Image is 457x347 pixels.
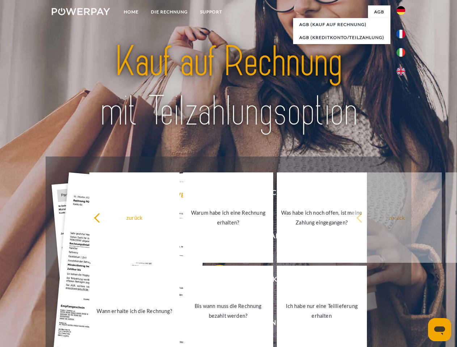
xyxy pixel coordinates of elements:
[118,5,145,18] a: Home
[368,5,390,18] a: agb
[281,301,363,321] div: Ich habe nur eine Teillieferung erhalten
[428,318,451,341] iframe: Schaltfläche zum Öffnen des Messaging-Fensters
[52,8,110,15] img: logo-powerpay-white.svg
[277,172,367,263] a: Was habe ich noch offen, ist meine Zahlung eingegangen?
[397,30,405,38] img: fr
[293,31,390,44] a: AGB (Kreditkonto/Teilzahlung)
[356,213,437,222] div: zurück
[281,208,363,227] div: Was habe ich noch offen, ist meine Zahlung eingegangen?
[293,18,390,31] a: AGB (Kauf auf Rechnung)
[397,48,405,57] img: it
[187,208,269,227] div: Warum habe ich eine Rechnung erhalten?
[187,301,269,321] div: Bis wann muss die Rechnung bezahlt werden?
[397,67,405,76] img: en
[145,5,194,18] a: DIE RECHNUNG
[69,35,388,138] img: title-powerpay_de.svg
[397,6,405,15] img: de
[94,306,175,316] div: Wann erhalte ich die Rechnung?
[94,213,175,222] div: zurück
[194,5,228,18] a: SUPPORT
